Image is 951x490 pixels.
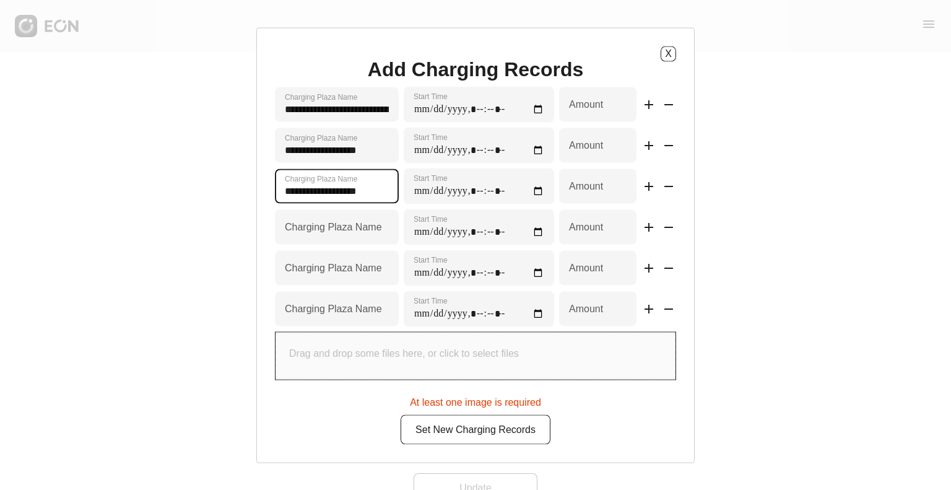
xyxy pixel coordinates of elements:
[641,179,656,194] span: add
[661,179,676,194] span: remove
[414,255,448,265] label: Start Time
[661,97,676,112] span: remove
[641,97,656,112] span: add
[401,414,550,444] button: Set New Charging Records
[414,173,448,183] label: Start Time
[661,302,676,317] span: remove
[285,301,382,316] label: Charging Plaza Name
[569,138,603,152] label: Amount
[641,220,656,235] span: add
[414,91,448,101] label: Start Time
[285,173,357,183] label: Charging Plaza Name
[285,92,357,102] label: Charging Plaza Name
[569,301,603,316] label: Amount
[414,214,448,224] label: Start Time
[661,261,676,276] span: remove
[285,219,382,234] label: Charging Plaza Name
[569,178,603,193] label: Amount
[285,133,357,142] label: Charging Plaza Name
[661,220,676,235] span: remove
[285,260,382,275] label: Charging Plaza Name
[368,61,583,76] h1: Add Charging Records
[414,132,448,142] label: Start Time
[641,138,656,153] span: add
[569,97,603,112] label: Amount
[661,46,676,61] button: X
[661,138,676,153] span: remove
[641,302,656,317] span: add
[569,219,603,234] label: Amount
[275,390,676,409] div: At least one image is required
[289,346,519,361] p: Drag and drop some files here, or click to select files
[641,261,656,276] span: add
[569,260,603,275] label: Amount
[414,295,448,305] label: Start Time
